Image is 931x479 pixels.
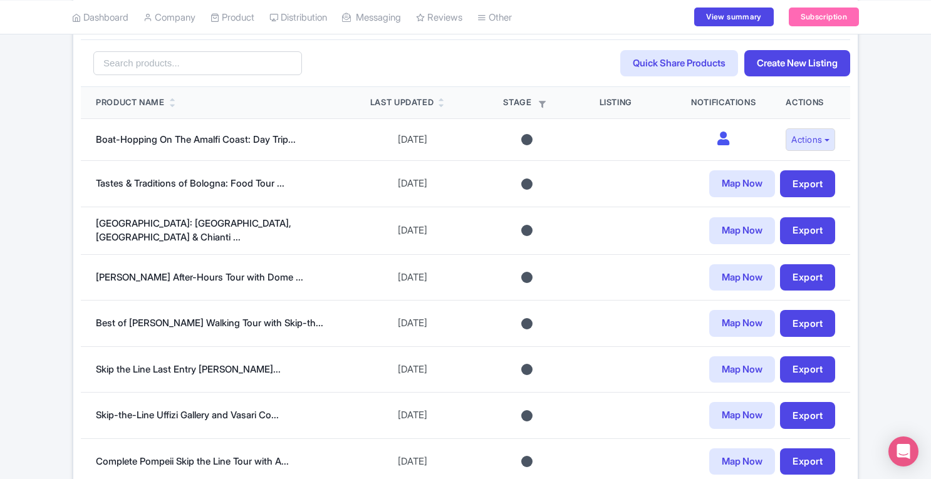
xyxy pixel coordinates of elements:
[355,254,470,301] td: [DATE]
[709,356,775,383] a: Map Now
[93,51,302,75] input: Search products...
[780,264,835,291] a: Export
[96,96,165,109] div: Product Name
[96,317,323,329] a: Best of [PERSON_NAME] Walking Tour with Skip-th...
[694,8,773,26] a: View summary
[780,170,835,197] a: Export
[744,50,850,77] a: Create New Listing
[888,436,918,466] div: Open Intercom Messenger
[96,217,291,244] a: [GEOGRAPHIC_DATA]: [GEOGRAPHIC_DATA], [GEOGRAPHIC_DATA] & Chianti ...
[786,128,835,152] button: Actions
[355,161,470,207] td: [DATE]
[96,455,289,467] a: Complete Pompeii Skip the Line Tour with A...
[676,87,771,118] th: Notifications
[780,356,835,383] a: Export
[620,50,738,77] a: Quick Share Products
[780,402,835,429] a: Export
[355,118,470,161] td: [DATE]
[96,133,296,145] a: Boat-Hopping On The Amalfi Coast: Day Trip...
[709,402,775,429] a: Map Now
[355,301,470,347] td: [DATE]
[96,177,284,189] a: Tastes & Traditions of Bologna: Food Tour ...
[780,217,835,244] a: Export
[585,87,676,118] th: Listing
[355,207,470,254] td: [DATE]
[96,363,281,375] a: Skip the Line Last Entry [PERSON_NAME]...
[539,101,546,108] i: Filter by stage
[771,87,850,118] th: Actions
[709,264,775,291] a: Map Now
[780,310,835,337] a: Export
[355,346,470,393] td: [DATE]
[96,271,303,283] a: [PERSON_NAME] After-Hours Tour with Dome ...
[355,393,470,439] td: [DATE]
[709,448,775,475] a: Map Now
[789,8,859,26] a: Subscription
[780,448,835,475] a: Export
[96,409,279,421] a: Skip-the-Line Uffizi Gallery and Vasari Co...
[709,170,775,197] a: Map Now
[485,96,570,109] div: Stage
[709,217,775,244] a: Map Now
[370,96,434,109] div: Last Updated
[709,310,775,337] a: Map Now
